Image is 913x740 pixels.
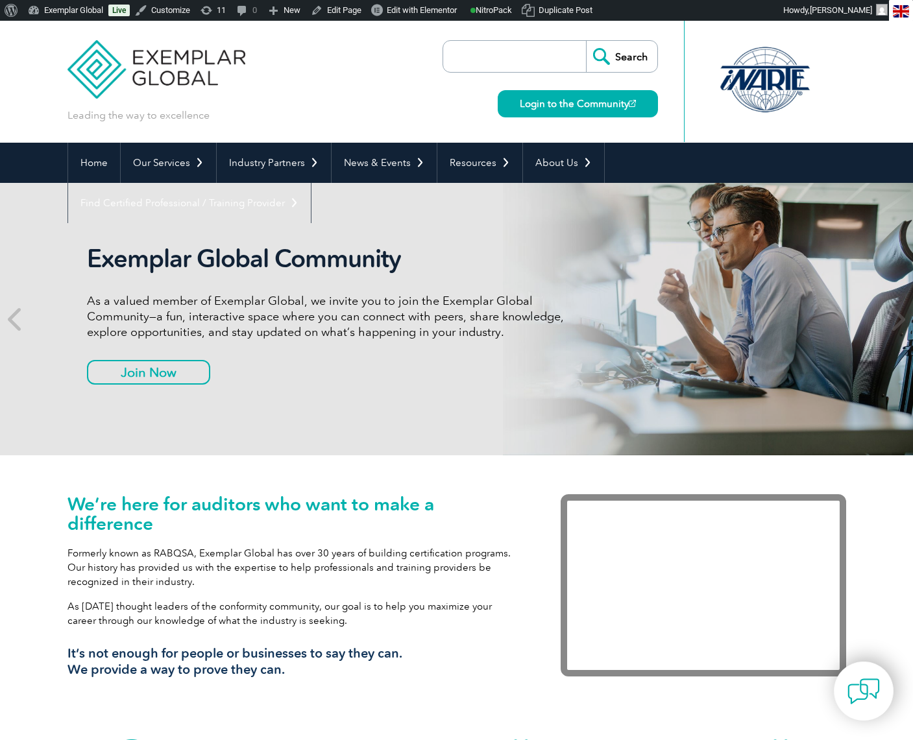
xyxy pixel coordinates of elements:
[629,100,636,107] img: open_square.png
[810,5,872,15] span: [PERSON_NAME]
[87,360,210,385] a: Join Now
[67,546,522,589] p: Formerly known as RABQSA, Exemplar Global has over 30 years of building certification programs. O...
[68,143,120,183] a: Home
[893,5,909,18] img: en
[847,675,880,708] img: contact-chat.png
[561,494,846,676] iframe: Exemplar Global: Working together to make a difference
[498,90,658,117] a: Login to the Community
[387,5,457,15] span: Edit with Elementor
[437,143,522,183] a: Resources
[67,645,522,678] h3: It’s not enough for people or businesses to say they can. We provide a way to prove they can.
[67,599,522,628] p: As [DATE] thought leaders of the conformity community, our goal is to help you maximize your care...
[121,143,216,183] a: Our Services
[108,5,130,16] a: Live
[87,293,574,340] p: As a valued member of Exemplar Global, we invite you to join the Exemplar Global Community—a fun,...
[67,108,210,123] p: Leading the way to excellence
[67,21,246,99] img: Exemplar Global
[586,41,657,72] input: Search
[523,143,604,183] a: About Us
[87,244,574,274] h2: Exemplar Global Community
[67,494,522,533] h1: We’re here for auditors who want to make a difference
[217,143,331,183] a: Industry Partners
[68,183,311,223] a: Find Certified Professional / Training Provider
[332,143,437,183] a: News & Events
